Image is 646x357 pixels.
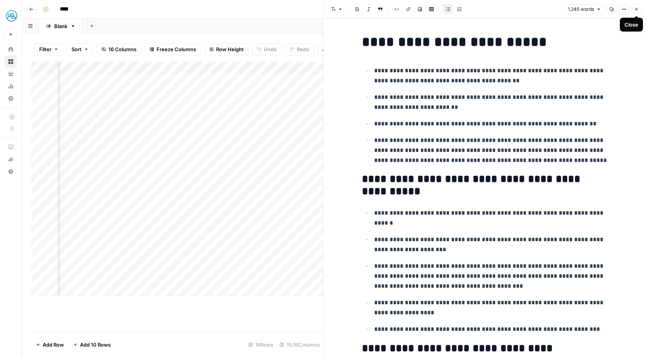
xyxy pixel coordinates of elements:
button: Help + Support [5,165,17,178]
div: 16 Rows [245,339,276,351]
a: Browse [5,55,17,68]
button: What's new? [5,153,17,165]
span: Freeze Columns [157,45,196,53]
button: Freeze Columns [145,43,201,55]
img: MyHealthTeam Logo [5,9,18,23]
button: Add 10 Rows [68,339,115,351]
button: Sort [67,43,93,55]
a: Usage [5,80,17,92]
span: Filter [39,45,52,53]
a: AirOps Academy [5,141,17,153]
span: Sort [72,45,82,53]
button: Add Row [31,339,68,351]
a: Blank [39,18,82,34]
a: Home [5,43,17,55]
button: 1,245 words [564,4,604,14]
span: Add Row [43,341,64,349]
span: Redo [297,45,309,53]
div: Close [624,21,638,28]
a: Settings [5,92,17,105]
button: Row Height [204,43,249,55]
button: Workspace: MyHealthTeam [5,6,17,25]
span: 16 Columns [108,45,137,53]
button: Undo [252,43,282,55]
span: 1,245 words [568,6,594,13]
span: Undo [264,45,277,53]
button: Filter [34,43,63,55]
span: Row Height [216,45,244,53]
button: 16 Columns [97,43,142,55]
div: 15/16 Columns [276,339,323,351]
button: Redo [285,43,314,55]
a: Your Data [5,68,17,80]
div: Blank [54,22,67,30]
span: Add 10 Rows [80,341,111,349]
